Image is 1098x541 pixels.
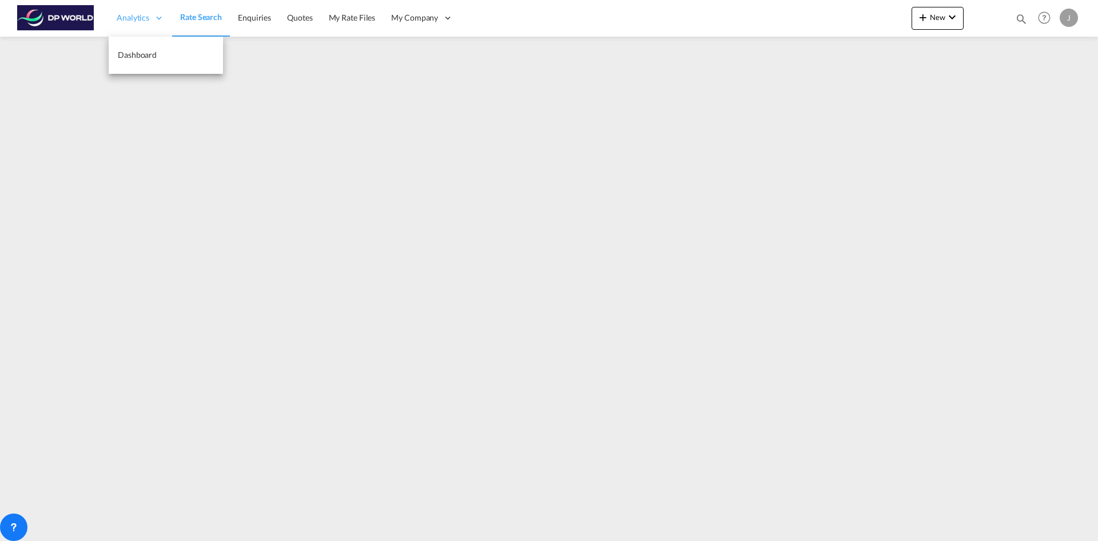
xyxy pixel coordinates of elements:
[329,13,376,22] span: My Rate Files
[912,7,964,30] button: icon-plus 400-fgNewicon-chevron-down
[1035,8,1054,27] span: Help
[1015,13,1028,30] div: icon-magnify
[1035,8,1060,29] div: Help
[117,12,149,23] span: Analytics
[238,13,271,22] span: Enquiries
[17,5,94,31] img: c08ca190194411f088ed0f3ba295208c.png
[916,10,930,24] md-icon: icon-plus 400-fg
[1060,9,1078,27] div: J
[287,13,312,22] span: Quotes
[109,37,223,74] a: Dashboard
[1015,13,1028,25] md-icon: icon-magnify
[916,13,959,22] span: New
[391,12,438,23] span: My Company
[180,12,222,22] span: Rate Search
[118,50,157,60] span: Dashboard
[945,10,959,24] md-icon: icon-chevron-down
